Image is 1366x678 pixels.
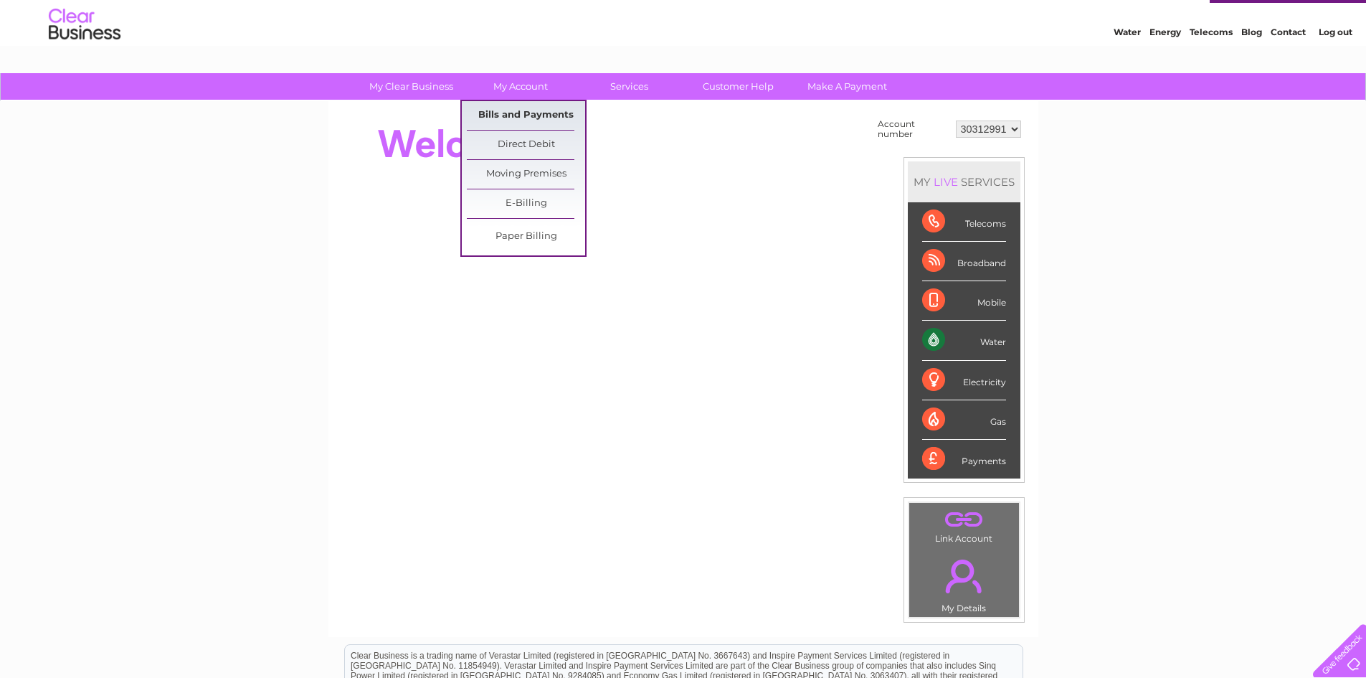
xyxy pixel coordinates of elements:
div: Clear Business is a trading name of Verastar Limited (registered in [GEOGRAPHIC_DATA] No. 3667643... [345,8,1023,70]
a: My Clear Business [352,73,470,100]
a: Direct Debit [467,131,585,159]
a: My Account [461,73,579,100]
a: Paper Billing [467,222,585,251]
div: Mobile [922,281,1006,321]
div: LIVE [931,175,961,189]
a: E-Billing [467,189,585,218]
a: Customer Help [679,73,797,100]
a: Energy [1149,61,1181,72]
a: Contact [1271,61,1306,72]
img: logo.png [48,37,121,81]
a: Bills and Payments [467,101,585,130]
div: Payments [922,440,1006,479]
a: Telecoms [1190,61,1233,72]
a: 0333 014 3131 [1096,7,1195,25]
a: Water [1114,61,1141,72]
div: Electricity [922,361,1006,400]
td: Link Account [909,502,1020,547]
a: Log out [1319,61,1352,72]
a: Moving Premises [467,160,585,189]
a: . [913,507,1015,532]
a: Make A Payment [788,73,906,100]
a: Blog [1241,61,1262,72]
div: Water [922,321,1006,360]
td: My Details [909,547,1020,618]
a: . [913,551,1015,601]
td: Account number [874,116,952,143]
a: Services [570,73,688,100]
div: Gas [922,400,1006,440]
div: Broadband [922,242,1006,281]
div: Telecoms [922,202,1006,242]
div: MY SERVICES [908,161,1020,202]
